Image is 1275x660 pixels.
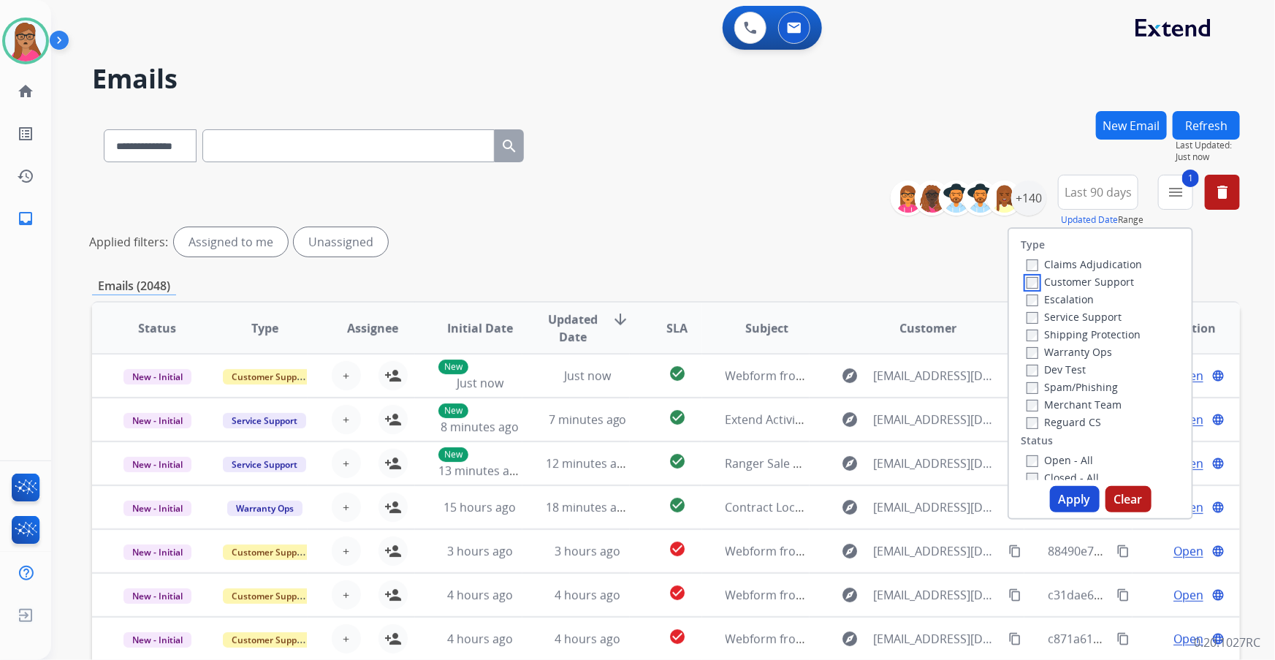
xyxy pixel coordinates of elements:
[441,419,519,435] span: 8 minutes ago
[1211,457,1225,470] mat-icon: language
[546,499,631,515] span: 18 minutes ago
[842,630,859,648] mat-icon: explore
[1027,380,1118,394] label: Spam/Phishing
[92,64,1240,94] h2: Emails
[1027,453,1093,467] label: Open - All
[447,319,513,337] span: Initial Date
[384,630,402,648] mat-icon: person_add
[1011,181,1046,216] div: +140
[1105,486,1152,512] button: Clear
[332,405,361,434] button: +
[343,586,349,604] span: +
[1027,310,1122,324] label: Service Support
[1096,111,1167,140] button: New Email
[17,210,34,227] mat-icon: inbox
[1027,400,1038,411] input: Merchant Team
[1211,588,1225,602] mat-icon: language
[447,631,513,647] span: 4 hours ago
[447,543,513,559] span: 3 hours ago
[745,319,788,337] span: Subject
[1158,175,1193,210] button: 1
[555,631,620,647] span: 4 hours ago
[332,449,361,478] button: +
[1211,545,1225,558] mat-icon: language
[1173,586,1203,604] span: Open
[874,498,1001,516] span: [EMAIL_ADDRESS][DOMAIN_NAME]
[384,498,402,516] mat-icon: person_add
[1214,183,1231,201] mat-icon: delete
[1211,413,1225,426] mat-icon: language
[1021,433,1053,448] label: Status
[444,499,516,515] span: 15 hours ago
[842,542,859,560] mat-icon: explore
[1176,151,1240,163] span: Just now
[438,447,468,462] p: New
[384,542,402,560] mat-icon: person_add
[343,630,349,648] span: +
[343,367,349,384] span: +
[726,587,1057,603] span: Webform from [EMAIL_ADDRESS][DOMAIN_NAME] on [DATE]
[669,584,686,602] mat-icon: check_circle
[1211,632,1225,645] mat-icon: language
[123,545,191,560] span: New - Initial
[1008,545,1021,558] mat-icon: content_copy
[1048,543,1265,559] span: 88490e7c-ae96-4327-8163-f1a8926e5bff
[89,233,168,251] p: Applied filters:
[874,542,1001,560] span: [EMAIL_ADDRESS][DOMAIN_NAME]
[1173,630,1203,648] span: Open
[347,319,398,337] span: Assignee
[669,628,686,645] mat-icon: check_circle
[1167,183,1184,201] mat-icon: menu
[874,630,1001,648] span: [EMAIL_ADDRESS][DOMAIN_NAME]
[1027,292,1094,306] label: Escalation
[842,455,859,472] mat-icon: explore
[1116,588,1130,602] mat-icon: content_copy
[1027,363,1086,376] label: Dev Test
[123,413,191,428] span: New - Initial
[1050,486,1100,512] button: Apply
[874,586,1001,604] span: [EMAIL_ADDRESS][DOMAIN_NAME]
[332,361,361,390] button: +
[384,367,402,384] mat-icon: person_add
[332,536,361,566] button: +
[1194,634,1260,651] p: 0.20.1027RC
[564,368,611,384] span: Just now
[1027,327,1141,341] label: Shipping Protection
[457,375,503,391] span: Just now
[842,586,859,604] mat-icon: explore
[223,413,306,428] span: Service Support
[1027,275,1134,289] label: Customer Support
[1116,632,1130,645] mat-icon: content_copy
[123,501,191,516] span: New - Initial
[1061,214,1118,226] button: Updated Date
[138,319,176,337] span: Status
[669,540,686,558] mat-icon: check_circle
[1027,347,1038,359] input: Warranty Ops
[447,587,513,603] span: 4 hours ago
[1027,455,1038,467] input: Open - All
[123,588,191,604] span: New - Initial
[1058,175,1138,210] button: Last 90 days
[1027,365,1038,376] input: Dev Test
[874,411,1001,428] span: [EMAIL_ADDRESS][DOMAIN_NAME]
[1065,189,1132,195] span: Last 90 days
[123,457,191,472] span: New - Initial
[669,409,686,426] mat-icon: check_circle
[1116,545,1130,558] mat-icon: content_copy
[17,83,34,100] mat-icon: home
[726,455,980,471] span: Ranger Sale + Program Updates – Please Read
[669,452,686,470] mat-icon: check_circle
[900,319,957,337] span: Customer
[17,167,34,185] mat-icon: history
[1048,587,1271,603] span: c31dae68-ec2d-4cb3-8895-8a34bb526f72
[726,543,1057,559] span: Webform from [EMAIL_ADDRESS][DOMAIN_NAME] on [DATE]
[223,545,318,560] span: Customer Support
[17,125,34,143] mat-icon: list_alt
[874,455,1001,472] span: [EMAIL_ADDRESS][DOMAIN_NAME]
[1027,471,1099,485] label: Closed - All
[1027,257,1142,271] label: Claims Adjudication
[1173,111,1240,140] button: Refresh
[332,493,361,522] button: +
[1027,382,1038,394] input: Spam/Phishing
[666,319,688,337] span: SLA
